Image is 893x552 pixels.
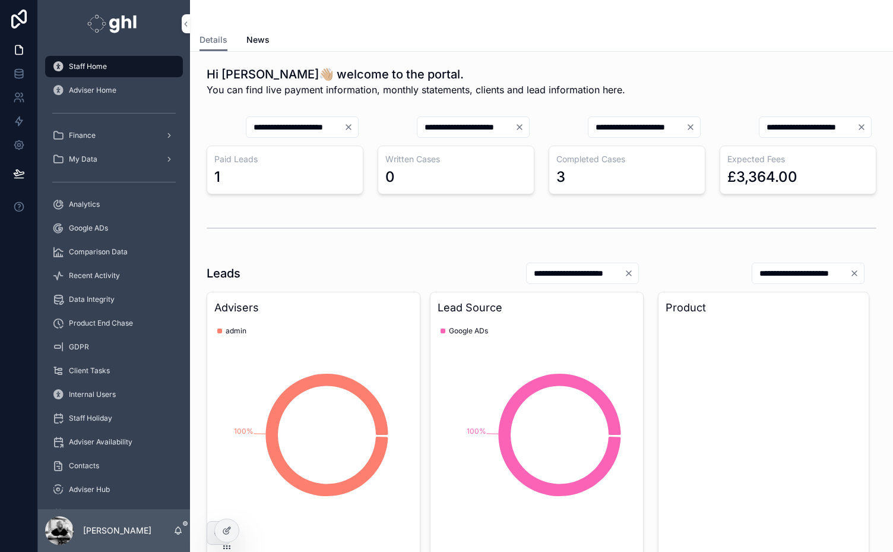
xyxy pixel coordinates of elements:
span: Recent Activity [69,271,120,280]
div: chart [214,321,413,549]
a: Recent Activity [45,265,183,286]
button: Clear [344,122,358,132]
h3: Paid Leads [214,153,356,165]
div: chart [438,321,636,549]
span: Adviser Hub [69,485,110,494]
a: Client Tasks [45,360,183,381]
a: Analytics [45,194,183,215]
span: Google ADs [449,326,488,336]
span: GDPR [69,342,89,352]
img: App logo [87,14,140,33]
h3: Expected Fees [727,153,869,165]
button: Clear [515,122,529,132]
span: Adviser Availability [69,437,132,447]
span: My Data [69,154,97,164]
h3: Written Cases [385,153,527,165]
a: Comparison Data [45,241,183,263]
span: Adviser Home [69,86,116,95]
a: Staff Home [45,56,183,77]
div: 3 [556,168,565,187]
span: Analytics [69,200,100,209]
a: Product End Chase [45,313,183,334]
span: Internal Users [69,390,116,399]
a: GDPR [45,336,183,358]
h1: Leads [207,265,240,282]
span: Finance [69,131,96,140]
span: Product End Chase [69,318,133,328]
span: Contacts [69,461,99,471]
h3: Product [666,299,862,316]
span: Client Tasks [69,366,110,376]
div: 1 [214,168,220,187]
span: Staff Home [69,62,107,71]
p: [PERSON_NAME] [83,525,151,537]
a: Adviser Hub [45,479,183,500]
span: Staff Holiday [69,414,112,423]
span: You can find live payment information, monthly statements, clients and lead information here. [207,83,625,97]
a: Meet The Team [45,503,183,524]
a: Staff Holiday [45,408,183,429]
a: My Data [45,149,183,170]
a: Adviser Home [45,80,183,101]
span: Meet The Team [69,509,122,518]
div: chart [666,321,862,549]
a: Contacts [45,455,183,477]
a: Adviser Availability [45,431,183,453]
button: Clear [686,122,700,132]
div: 0 [385,168,395,187]
h1: Hi [PERSON_NAME]👋🏼 welcome to the portal. [207,66,625,83]
button: Clear [857,122,871,132]
h3: Lead Source [438,299,636,316]
span: Details [199,34,227,46]
a: Data Integrity [45,289,183,310]
h3: Completed Cases [556,153,698,165]
a: Finance [45,125,183,146]
h3: Advisers [214,299,413,316]
tspan: 100% [234,427,254,436]
span: Data Integrity [69,295,115,304]
span: Comparison Data [69,247,128,257]
div: £3,364.00 [727,168,797,187]
a: Internal Users [45,384,183,405]
span: News [246,34,270,46]
div: scrollable content [38,48,190,509]
span: admin [226,326,246,336]
a: Details [199,29,227,52]
button: Clear [850,269,864,278]
span: Google ADs [69,223,108,233]
a: News [246,29,270,53]
button: Clear [624,269,638,278]
a: Google ADs [45,217,183,239]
